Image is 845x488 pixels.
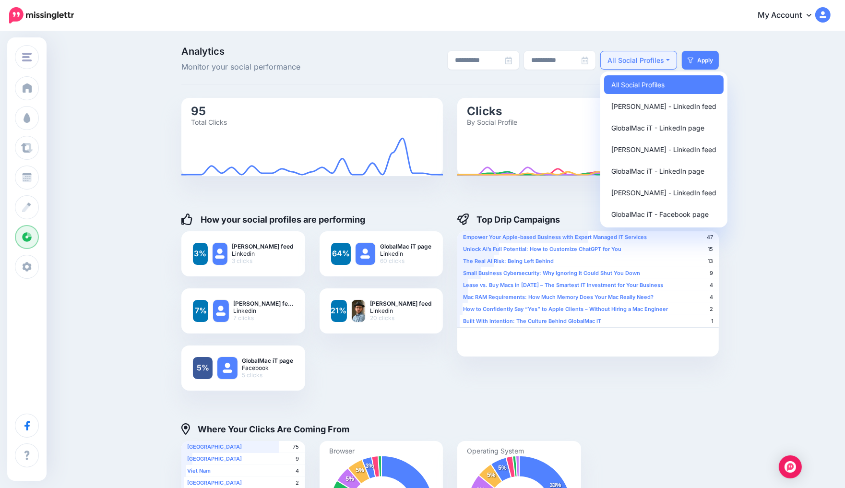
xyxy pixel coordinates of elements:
[611,122,704,134] span: GlobalMac iT - LinkedIn page
[296,479,299,487] span: 2
[370,314,431,321] span: 20 clicks
[463,282,663,288] b: Lease vs. Buy Macs in [DATE] – The Smartest IT Investment for Your Business
[331,300,347,322] a: 21%
[293,443,299,451] span: 75
[234,300,294,307] b: [PERSON_NAME] fe…
[463,306,668,312] b: How to Confidently Say “Yes” to Apple Clients – Without Hiring a Mac Engineer
[463,294,654,300] b: Mac RAM Requirements: How Much Memory Does Your Mac Really Need?
[611,187,716,199] span: [PERSON_NAME] - LinkedIn feed
[191,118,227,126] text: Total Clicks
[187,443,242,450] b: [GEOGRAPHIC_DATA]
[707,234,713,241] span: 47
[213,300,228,322] img: user_default_image.png
[232,250,294,257] span: Linkedin
[708,246,713,253] span: 15
[356,243,375,265] img: user_default_image.png
[181,61,351,73] span: Monitor your social performance
[611,144,716,155] span: [PERSON_NAME] - LinkedIn feed
[232,243,294,250] b: [PERSON_NAME] feed
[611,209,709,220] span: GlobalMac iT - Facebook page
[463,246,621,252] b: Unlock AI’s Full Potential: How to Customize ChatGPT for You
[463,270,640,276] b: Small Business Cybersecurity: Why Ignoring It Could Shut You Down
[611,79,665,91] span: All Social Profiles
[711,318,713,325] span: 1
[242,371,294,379] span: 5 clicks
[187,455,242,462] b: [GEOGRAPHIC_DATA]
[710,270,713,277] span: 9
[708,258,713,265] span: 13
[217,357,237,379] img: user_default_image.png
[181,423,349,435] h4: Where Your Clicks Are Coming From
[193,243,208,265] a: 3%
[193,300,208,322] a: 7%
[710,306,713,313] span: 2
[329,447,355,455] text: Browser
[232,257,294,264] span: 3 clicks
[234,314,294,321] span: 7 clicks
[463,234,647,240] b: Empower Your Apple-based Business with Expert Managed IT Services
[370,300,431,307] b: [PERSON_NAME] feed
[463,258,554,264] b: The Real AI Risk: Being Left Behind
[467,118,517,126] text: By Social Profile
[187,467,211,474] b: Viet Nam
[9,7,74,24] img: Missinglettr
[213,243,227,265] img: user_default_image.png
[682,51,719,70] button: Apply
[181,47,351,56] span: Analytics
[467,447,524,455] text: Operating System
[181,214,365,225] h4: How your social profiles are performing
[242,357,294,364] b: GlobalMac iT page
[380,250,431,257] span: Linkedin
[331,243,351,265] a: 64%
[296,467,299,475] span: 4
[380,257,431,264] span: 60 clicks
[467,104,502,118] text: Clicks
[380,243,431,250] b: GlobalMac iT page
[600,51,677,70] button: All Social Profiles
[370,307,431,314] span: Linkedin
[710,294,713,301] span: 4
[352,300,366,322] img: 1725633681571-88252.png
[22,53,32,61] img: menu.png
[611,166,704,177] span: GlobalMac iT - LinkedIn page
[296,455,299,463] span: 9
[457,214,560,225] h4: Top Drip Campaigns
[748,4,831,27] a: My Account
[607,55,664,66] div: All Social Profiles
[242,364,294,371] span: Facebook
[611,101,716,112] span: [PERSON_NAME] - LinkedIn feed
[187,479,242,486] b: [GEOGRAPHIC_DATA]
[191,104,206,118] text: 95
[710,282,713,289] span: 4
[234,307,294,314] span: Linkedin
[463,318,601,324] b: Built With Intention: The Culture Behind GlobalMac IT
[193,357,213,379] a: 5%
[779,455,802,478] div: Open Intercom Messenger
